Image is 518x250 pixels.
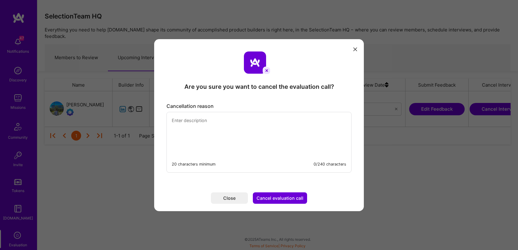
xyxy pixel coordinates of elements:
[244,51,266,74] img: aTeam logo
[353,47,357,51] i: icon Close
[166,103,351,109] div: Cancellation reason
[253,192,307,204] button: Cancel evaluation call
[314,161,346,167] div: 0/240 characters
[184,83,334,91] div: Are you sure you want to cancel the evaluation call?
[154,39,364,211] div: modal
[172,161,216,167] div: 20 characters minimum
[263,67,271,75] img: cancel icon
[211,192,248,204] button: Close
